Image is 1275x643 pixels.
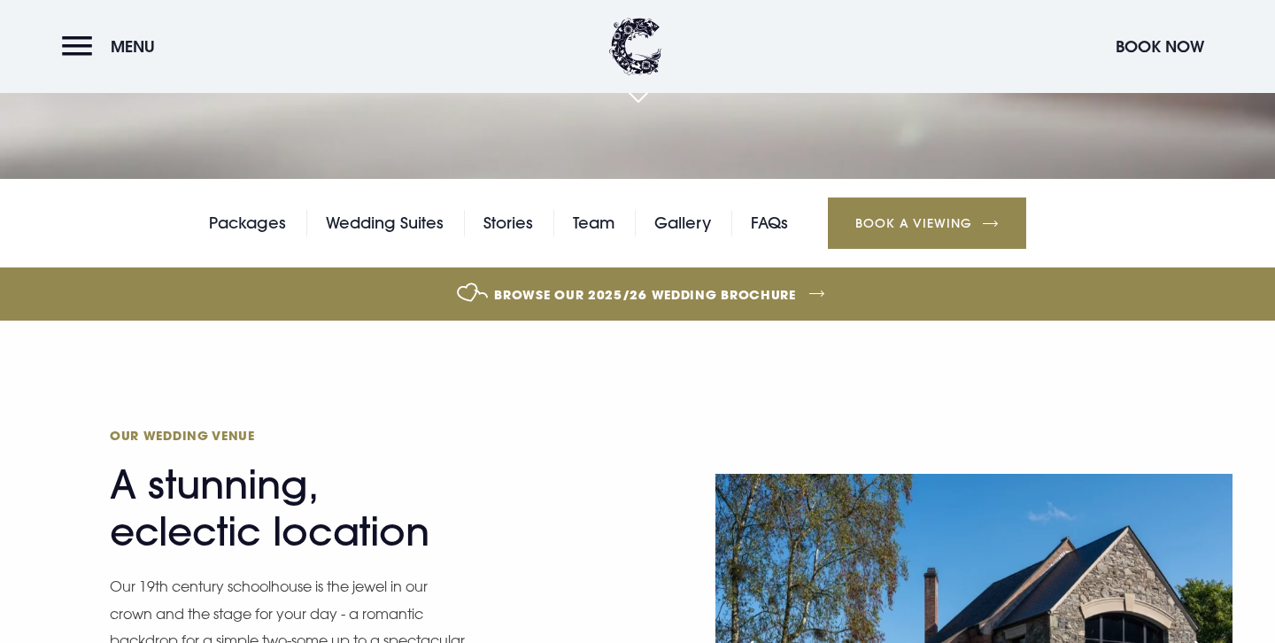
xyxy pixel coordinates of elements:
[62,27,164,66] button: Menu
[111,36,155,57] span: Menu
[483,210,533,236] a: Stories
[110,427,455,444] span: Our Wedding Venue
[828,198,1026,249] a: Book a Viewing
[326,210,444,236] a: Wedding Suites
[654,210,711,236] a: Gallery
[1107,27,1213,66] button: Book Now
[209,210,286,236] a: Packages
[751,210,788,236] a: FAQs
[573,210,614,236] a: Team
[609,18,662,75] img: Clandeboye Lodge
[110,427,455,555] h2: A stunning, eclectic location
